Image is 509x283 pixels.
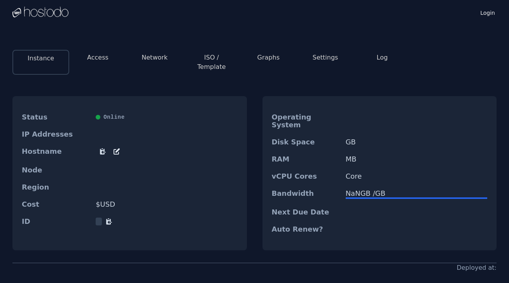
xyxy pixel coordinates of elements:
[22,130,89,138] dt: IP Addresses
[12,7,68,18] img: Logo
[346,155,487,163] dd: MB
[313,53,338,62] button: Settings
[22,183,89,191] dt: Region
[377,53,388,62] button: Log
[22,113,89,121] dt: Status
[22,148,89,157] dt: Hostname
[87,53,108,62] button: Access
[28,54,54,63] button: Instance
[272,113,339,129] dt: Operating System
[189,53,234,72] button: ISO / Template
[22,166,89,174] dt: Node
[346,172,487,180] dd: Core
[272,172,339,180] dt: vCPU Cores
[457,263,497,272] div: Deployed at:
[142,53,168,62] button: Network
[346,190,487,197] div: NaN GB / GB
[479,7,497,17] a: Login
[272,208,339,216] dt: Next Due Date
[346,138,487,146] dd: GB
[22,218,89,225] dt: ID
[257,53,280,62] button: Graphs
[272,138,339,146] dt: Disk Space
[96,113,237,121] div: Online
[22,200,89,208] dt: Cost
[272,190,339,199] dt: Bandwidth
[272,225,339,233] dt: Auto Renew?
[272,155,339,163] dt: RAM
[96,200,237,208] dd: $ USD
